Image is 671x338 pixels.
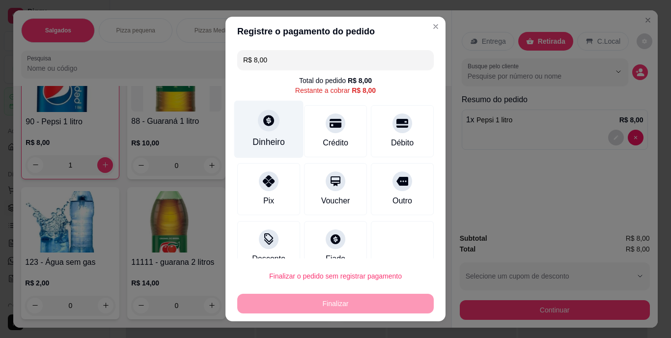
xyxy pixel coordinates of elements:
[243,50,428,70] input: Ex.: hambúrguer de cordeiro
[263,195,274,207] div: Pix
[391,137,414,149] div: Débito
[252,136,285,149] div: Dinheiro
[392,195,412,207] div: Outro
[237,266,434,286] button: Finalizar o pedido sem registrar pagamento
[252,253,285,265] div: Desconto
[428,19,444,34] button: Close
[321,195,350,207] div: Voucher
[295,85,376,95] div: Restante a cobrar
[299,76,372,85] div: Total do pedido
[348,76,372,85] div: R$ 8,00
[326,253,345,265] div: Fiado
[352,85,376,95] div: R$ 8,00
[225,17,446,46] header: Registre o pagamento do pedido
[323,137,348,149] div: Crédito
